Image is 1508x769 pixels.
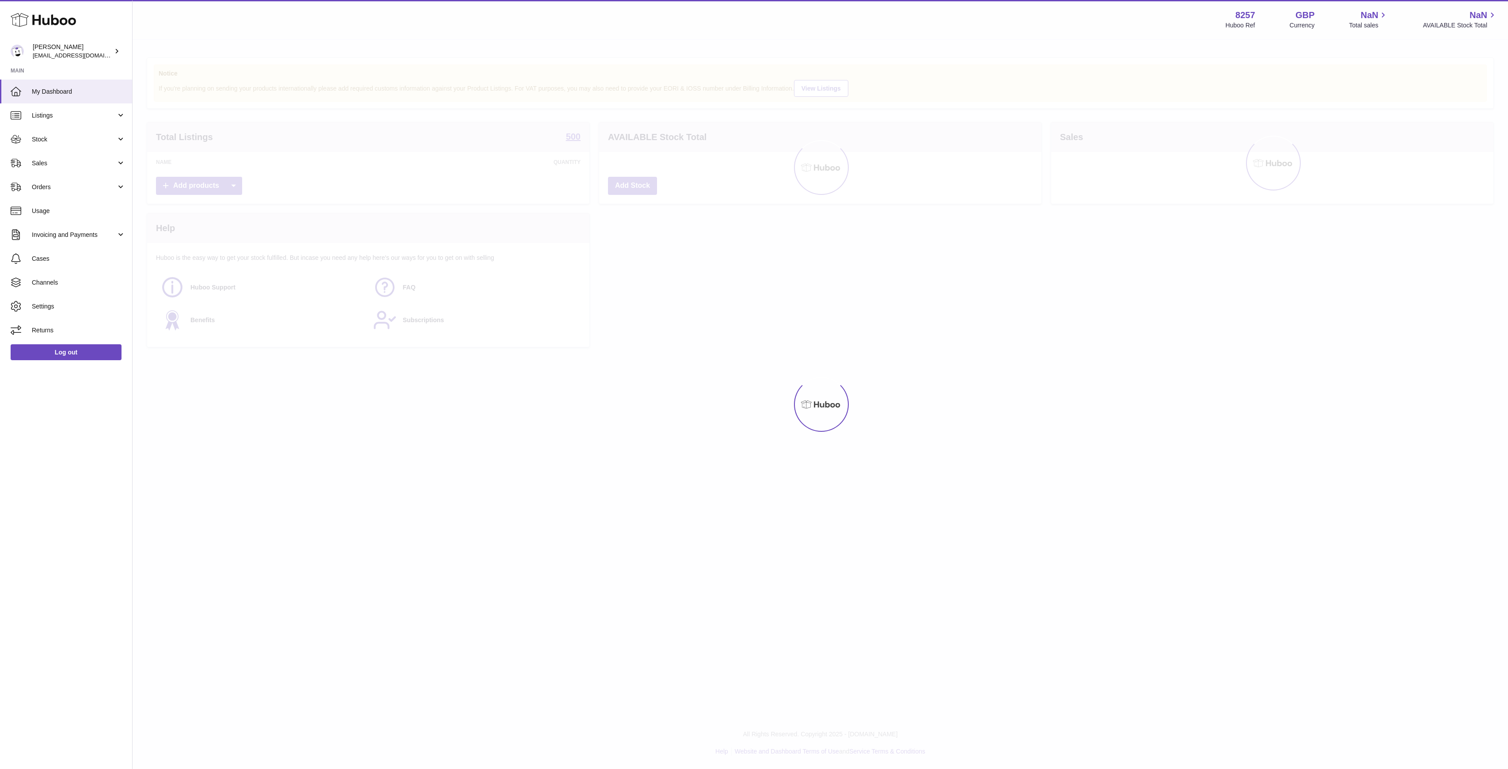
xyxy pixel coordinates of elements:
span: Channels [32,278,125,287]
span: Total sales [1349,21,1388,30]
a: Log out [11,344,122,360]
div: [PERSON_NAME] [33,43,112,60]
span: NaN [1360,9,1378,21]
a: NaN AVAILABLE Stock Total [1423,9,1497,30]
span: Listings [32,111,116,120]
span: Invoicing and Payments [32,231,116,239]
span: Usage [32,207,125,215]
a: NaN Total sales [1349,9,1388,30]
span: NaN [1470,9,1487,21]
strong: GBP [1295,9,1314,21]
div: Currency [1290,21,1315,30]
span: [EMAIL_ADDRESS][DOMAIN_NAME] [33,52,130,59]
span: My Dashboard [32,88,125,96]
span: Cases [32,255,125,263]
span: Returns [32,326,125,335]
span: AVAILABLE Stock Total [1423,21,1497,30]
img: don@skinsgolf.com [11,45,24,58]
div: Huboo Ref [1226,21,1255,30]
span: Sales [32,159,116,168]
span: Settings [32,302,125,311]
span: Orders [32,183,116,191]
strong: 8257 [1235,9,1255,21]
span: Stock [32,135,116,144]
